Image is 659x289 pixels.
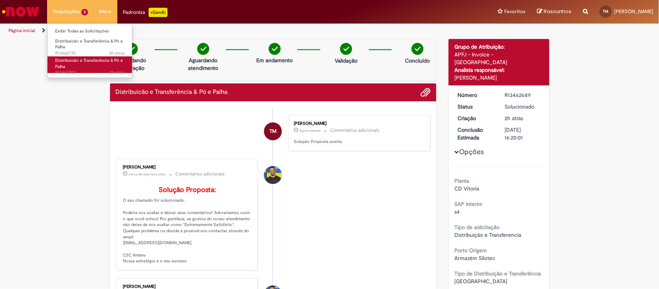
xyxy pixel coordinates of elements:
a: Rascunhos [537,8,571,15]
img: ServiceNow [1,4,41,19]
h2: Distribuicão e Transferência & Pó e Palha Histórico de tíquete [116,89,228,96]
span: 2h atrás [505,115,523,122]
span: CD Vitoria [454,185,479,192]
b: Solução Proposta: [159,185,216,194]
p: Concluído [405,57,430,65]
time: 29/08/2025 14:39:58 [109,50,125,56]
img: check-circle-green.png [412,43,424,55]
ul: Requisições [47,23,132,78]
span: Distribuicão e Transferência & Pó e Palha [55,38,123,50]
b: Tipo de Distribuição e Transferência [454,270,541,277]
span: 2h atrás [109,50,125,56]
p: +GenAi [149,8,168,17]
span: 2h atrás [109,70,125,75]
div: [DATE] 16:20:01 [505,126,541,141]
dt: Conclusão Estimada [452,126,499,141]
span: Requisições [53,8,80,15]
span: R13462735 [55,50,125,56]
time: 29/08/2025 15:25:41 [129,172,166,177]
b: Tipo de solicitação [454,224,500,231]
span: More [100,8,112,15]
div: [PERSON_NAME] [123,165,252,170]
time: 29/08/2025 14:33:29 [505,115,523,122]
dt: Número [452,91,499,99]
b: Porto Origem [454,247,487,254]
span: Favoritos [504,8,525,15]
b: Planta [454,177,469,184]
span: s4 [454,208,460,215]
span: cerca de uma hora atrás [129,172,166,177]
button: Adicionar anexos [420,87,430,97]
span: [PERSON_NAME] [614,8,653,15]
a: Aberto R13462703 : Distribuicão e Transferência & Pó e Palha [47,56,132,73]
div: Analista responsável: [454,66,544,74]
p: O seu chamado foi solucionado. Poderia nos avaliar e deixar seus comentários? Adoraríamos ouvir o... [123,186,252,265]
span: Distribuicão e Transferência & Pó e Palha [55,58,123,70]
small: Comentários adicionais [176,171,225,177]
dt: Criação [452,114,499,122]
img: check-circle-green.png [197,43,209,55]
a: Página inicial [8,27,35,34]
div: [PERSON_NAME] [294,121,422,126]
span: Distribuição e Transferencia [454,231,521,238]
dt: Status [452,103,499,110]
p: Validação [335,57,357,65]
div: [PERSON_NAME] [454,74,544,82]
span: [GEOGRAPHIC_DATA] [454,278,507,285]
div: Grupo de Atribuição: [454,43,544,51]
div: [PERSON_NAME] [123,284,252,289]
span: Armazém Silotec [454,255,495,262]
span: R13462703 [55,70,125,76]
small: Comentários adicionais [330,127,379,134]
div: TIAGO MENEGUELLI [264,122,282,140]
a: Aberto R13462735 : Distribuicão e Transferência & Pó e Palha [47,37,132,54]
img: check-circle-green.png [269,43,281,55]
span: TM [269,122,276,141]
p: Em andamento [256,56,293,64]
time: 29/08/2025 14:35:47 [109,70,125,75]
img: check-circle-green.png [340,43,352,55]
span: Rascunhos [544,8,571,15]
ul: Trilhas de página [6,24,434,38]
span: Agora mesmo [300,128,320,133]
p: Solução Proposta aceita. [294,139,422,145]
div: Solucionado [505,103,541,110]
div: APFJ - Invoice - [GEOGRAPHIC_DATA] [454,51,544,66]
div: 29/08/2025 14:33:29 [505,114,541,122]
b: SAP Interim [454,201,483,207]
a: Exibir Todas as Solicitações [47,27,132,36]
div: André Junior [264,166,282,184]
p: Aguardando atendimento [185,56,222,72]
span: TM [603,9,609,14]
time: 29/08/2025 16:12:09 [300,128,320,133]
div: Padroniza [123,8,168,17]
span: 2 [81,9,88,15]
div: R13462689 [505,91,541,99]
